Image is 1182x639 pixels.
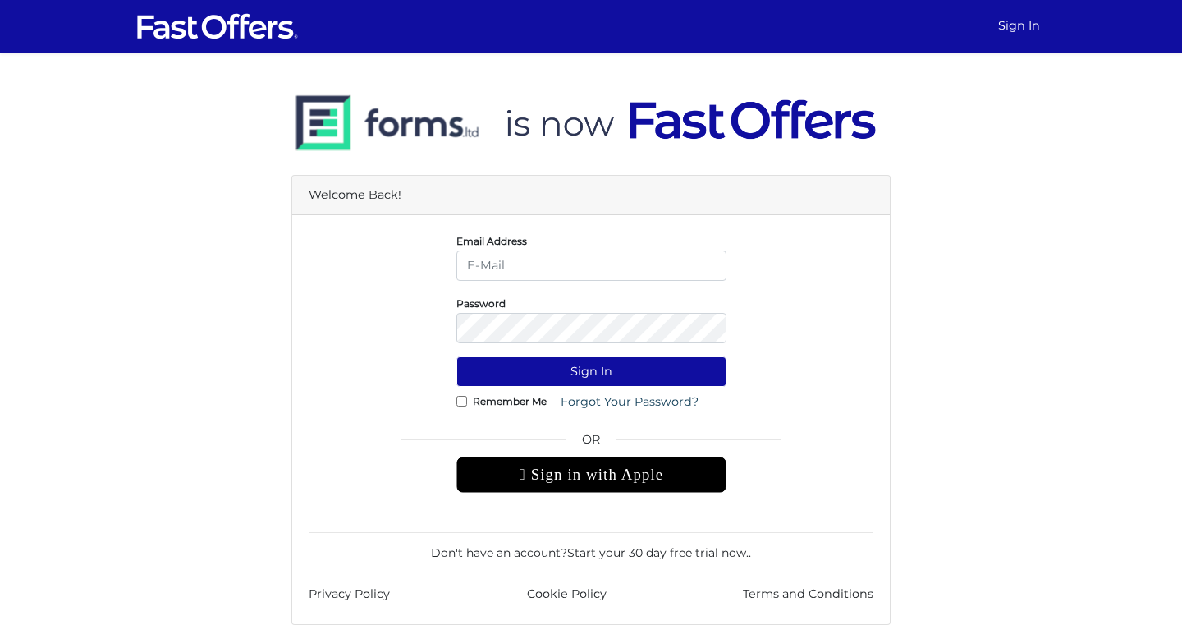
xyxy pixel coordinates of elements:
a: Privacy Policy [309,585,390,604]
div: Don't have an account? . [309,532,873,562]
label: Password [456,301,506,306]
button: Sign In [456,356,726,387]
a: Cookie Policy [527,585,607,604]
div: Sign in with Apple [456,457,726,493]
label: Remember Me [473,399,547,403]
div: Welcome Back! [292,176,890,215]
a: Start your 30 day free trial now. [567,545,749,560]
label: Email Address [456,239,527,243]
a: Forgot Your Password? [550,387,709,417]
span: OR [456,430,726,457]
a: Sign In [992,10,1047,42]
a: Terms and Conditions [743,585,873,604]
input: E-Mail [456,251,726,281]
